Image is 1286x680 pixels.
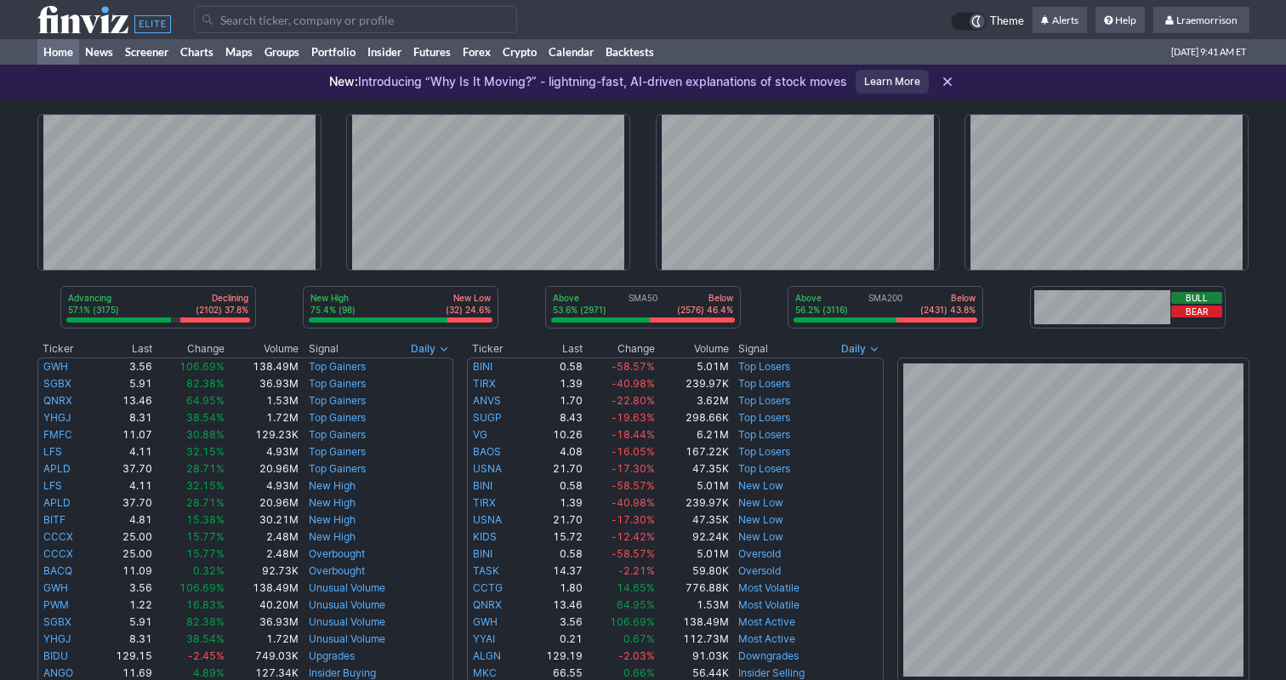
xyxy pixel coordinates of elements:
a: QNRX [473,598,502,611]
a: Unusual Volume [309,632,385,645]
input: Search [194,6,517,33]
span: 16.83% [186,598,225,611]
div: SMA200 [794,292,977,317]
p: Declining [196,292,248,304]
span: 64.95% [186,394,225,407]
td: 239.97K [656,375,730,392]
button: Bear [1171,306,1222,317]
a: Top Gainers [309,394,366,407]
span: Lraemorrison [1176,14,1238,26]
td: 4.08 [524,443,583,460]
a: Charts [174,39,219,65]
a: FMFC [43,428,72,441]
td: 4.11 [94,477,153,494]
a: ANVS [473,394,501,407]
a: New Low [738,513,783,526]
span: [DATE] 9:41 AM ET [1171,39,1246,65]
a: Top Losers [738,411,790,424]
span: 82.38% [186,377,225,390]
span: 106.69% [179,360,225,373]
span: Signal [309,342,339,356]
a: Most Volatile [738,581,799,594]
td: 20.96M [225,494,299,511]
a: Top Gainers [309,377,366,390]
td: 8.31 [94,409,153,426]
td: 21.70 [524,460,583,477]
th: Ticker [467,340,524,357]
a: USNA [473,513,502,526]
a: Top Losers [738,428,790,441]
a: Learn More [856,70,929,94]
a: Insider Buying [309,666,376,679]
td: 2.48M [225,529,299,546]
a: GWH [473,615,498,628]
a: Theme [951,12,1024,31]
a: Overbought [309,547,365,560]
a: BITF [43,513,65,526]
a: Most Active [738,615,795,628]
span: -16.05% [612,445,655,458]
span: -2.03% [618,649,655,662]
a: SGBX [43,615,71,628]
a: GWH [43,360,68,373]
span: 0.66% [623,666,655,679]
button: Signals interval [837,340,884,357]
td: 1.70 [524,392,583,409]
td: 13.46 [524,597,583,614]
span: Theme [990,12,1024,31]
a: YYAI [473,632,495,645]
p: New Low [446,292,491,304]
a: SGBX [43,377,71,390]
a: APLD [43,496,71,509]
span: -17.30% [612,462,655,475]
a: Top Losers [738,377,790,390]
a: VG [473,428,487,441]
td: 40.20M [225,597,299,614]
a: BINI [473,360,492,373]
a: Forex [457,39,497,65]
span: 32.15% [186,479,225,492]
a: BINI [473,547,492,560]
td: 20.96M [225,460,299,477]
td: 1.72M [225,631,299,648]
td: 1.72M [225,409,299,426]
span: -22.80% [612,394,655,407]
span: 15.77% [186,530,225,543]
span: -2.45% [188,649,225,662]
span: 106.69% [179,581,225,594]
a: PWM [43,598,69,611]
span: 38.54% [186,411,225,424]
th: Volume [225,340,299,357]
a: TIRX [473,377,496,390]
a: New High [309,530,356,543]
a: BACQ [43,564,72,577]
a: Top Losers [738,445,790,458]
td: 8.43 [524,409,583,426]
a: MKC [473,666,497,679]
a: TIRX [473,496,496,509]
a: SUGP [473,411,502,424]
td: 3.56 [524,614,583,631]
td: 25.00 [94,546,153,563]
td: 3.56 [94,580,153,597]
span: -40.98% [612,377,655,390]
a: Top Gainers [309,360,366,373]
p: Below [920,292,976,304]
a: Calendar [543,39,600,65]
th: Ticker [37,340,94,357]
td: 11.09 [94,563,153,580]
td: 4.81 [94,511,153,529]
th: Volume [656,340,730,357]
td: 0.58 [524,546,583,563]
th: Change [583,340,656,357]
td: 36.93M [225,375,299,392]
span: Daily [411,340,435,357]
th: Last [524,340,583,357]
td: 4.11 [94,443,153,460]
a: New Low [738,530,783,543]
a: Top Gainers [309,445,366,458]
th: Last [94,340,153,357]
a: Top Gainers [309,411,366,424]
span: 0.67% [623,632,655,645]
a: BAOS [473,445,501,458]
